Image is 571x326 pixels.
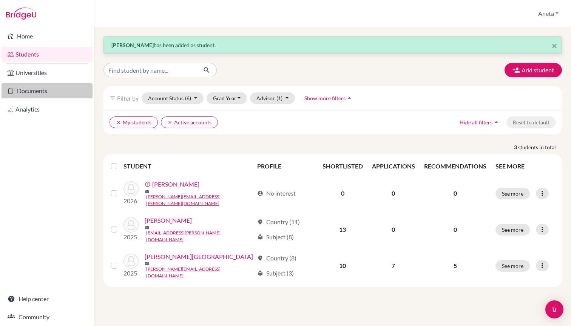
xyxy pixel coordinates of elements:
[346,94,353,102] i: arrow_drop_up
[116,120,121,125] i: clear
[145,252,253,261] a: [PERSON_NAME][GEOGRAPHIC_DATA]
[145,181,152,187] span: error_outline
[495,224,530,236] button: See more
[167,120,173,125] i: clear
[123,157,253,175] th: STUDENT
[304,95,346,101] span: Show more filters
[145,225,149,230] span: mail
[253,157,318,175] th: PROFILE
[506,116,556,128] button: Reset to default
[103,63,197,77] input: Find student by name...
[318,175,367,211] td: 0
[318,211,367,248] td: 13
[420,157,491,175] th: RECOMMENDATIONS
[453,116,506,128] button: Hide all filtersarrow_drop_up
[145,216,192,225] a: [PERSON_NAME]
[257,254,296,263] div: Country (8)
[424,225,486,234] p: 0
[257,189,296,198] div: No interest
[152,180,199,189] a: [PERSON_NAME]
[367,175,420,211] td: 0
[123,181,139,196] img: Gajdos , Simon
[257,255,263,261] span: location_on
[424,261,486,270] p: 5
[2,47,93,62] a: Students
[514,143,518,151] strong: 3
[495,188,530,199] button: See more
[2,309,93,324] a: Community
[207,92,247,104] button: Grad Year
[2,83,93,98] a: Documents
[257,269,294,278] div: Subject (3)
[257,270,263,276] span: local_library
[535,6,562,21] button: Aneta
[491,157,559,175] th: SEE MORE
[123,233,139,242] p: 2025
[111,42,154,48] strong: [PERSON_NAME]
[367,211,420,248] td: 0
[552,41,557,50] button: Close
[2,291,93,306] a: Help center
[257,234,263,240] span: local_library
[257,233,294,242] div: Subject (8)
[276,95,282,101] span: (1)
[6,8,36,20] img: Bridge-U
[123,269,139,278] p: 2025
[123,254,139,269] img: Prochazkova, Petra
[367,157,420,175] th: APPLICATIONS
[2,65,93,80] a: Universities
[545,300,563,318] div: Open Intercom Messenger
[146,266,254,279] a: [PERSON_NAME][EMAIL_ADDRESS][DOMAIN_NAME]
[110,95,116,101] i: filter_list
[250,92,295,104] button: Advisor(1)
[145,262,149,266] span: mail
[552,40,557,51] span: ×
[123,217,139,233] img: Goncalves, Ema
[367,248,420,284] td: 7
[318,157,367,175] th: SHORTLISTED
[110,116,158,128] button: clearMy students
[424,189,486,198] p: 0
[161,116,218,128] button: clearActive accounts
[111,41,554,49] p: has been added as student.
[257,190,263,196] span: account_circle
[123,196,139,205] p: 2026
[2,102,93,117] a: Analytics
[257,217,300,227] div: Country (11)
[146,193,254,207] a: [PERSON_NAME][EMAIL_ADDRESS][PERSON_NAME][DOMAIN_NAME]
[146,230,254,243] a: [EMAIL_ADDRESS][PERSON_NAME][DOMAIN_NAME]
[142,92,204,104] button: Account Status(6)
[460,119,492,126] span: Hide all filters
[505,63,562,77] button: Add student
[318,248,367,284] td: 10
[298,92,360,104] button: Show more filtersarrow_drop_up
[185,95,191,101] span: (6)
[2,29,93,44] a: Home
[492,118,500,126] i: arrow_drop_up
[145,189,149,194] span: mail
[495,260,530,272] button: See more
[257,219,263,225] span: location_on
[117,95,139,102] span: Filter by
[518,143,562,151] span: students in total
